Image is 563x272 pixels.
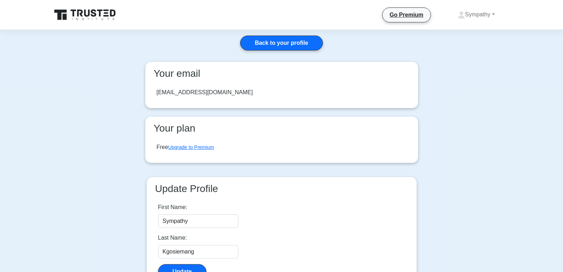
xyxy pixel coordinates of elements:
label: First Name: [158,203,188,212]
a: Back to your profile [240,36,323,50]
a: Sympathy [441,7,511,22]
h3: Your plan [151,122,412,134]
a: Go Premium [385,10,428,19]
h3: Your email [151,68,412,80]
div: [EMAIL_ADDRESS][DOMAIN_NAME] [157,88,253,97]
div: Free [157,143,214,151]
h3: Update Profile [152,183,411,195]
label: Last Name: [158,234,187,242]
a: Upgrade to Premium [168,144,214,150]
